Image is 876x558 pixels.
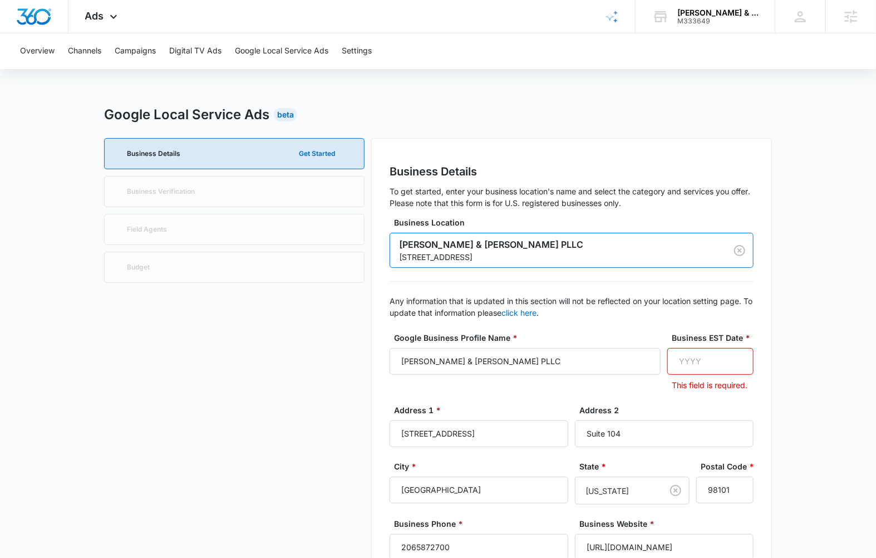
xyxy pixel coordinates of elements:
[701,461,758,472] label: Postal Code
[696,477,754,503] input: Postal Code
[20,33,55,69] button: Overview
[390,477,568,503] input: City
[390,420,568,447] input: Address 1
[127,150,180,157] p: Business Details
[575,420,754,447] input: Address 2
[394,461,573,472] label: City
[672,379,754,391] p: This field is required.
[579,461,694,472] label: State
[342,33,372,69] button: Settings
[68,33,101,69] button: Channels
[677,8,759,17] div: account name
[667,348,754,375] input: YYYY
[399,238,583,251] p: [PERSON_NAME] & [PERSON_NAME] PLLC
[104,105,269,125] h2: Google Local Service Ads
[288,140,346,167] button: Get Started
[579,404,758,416] label: Address 2
[677,17,759,25] div: account id
[274,108,297,121] div: Beta
[169,33,222,69] button: Digital TV Ads
[235,33,328,69] button: Google Local Service Ads
[390,295,754,319] p: Any information that is updated in this section will not be reflected on your location setting pa...
[85,10,104,22] span: Ads
[390,163,754,180] h2: Business Details
[394,332,665,344] label: Google Business Profile Name
[390,348,661,375] input: Google Business Profile Name
[394,217,758,228] label: Business Location
[672,332,758,344] label: Business EST Date
[501,308,537,317] a: click here
[579,518,758,530] label: Business Website
[394,518,573,530] label: Business Phone
[731,242,749,260] button: Clear
[399,251,583,263] p: [STREET_ADDRESS]
[115,33,156,69] button: Campaigns
[390,185,754,209] p: To get started, enter your business location's name and select the category and services you offe...
[394,404,573,416] label: Address 1
[104,138,365,169] a: Business DetailsGet Started
[667,482,685,500] button: Clear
